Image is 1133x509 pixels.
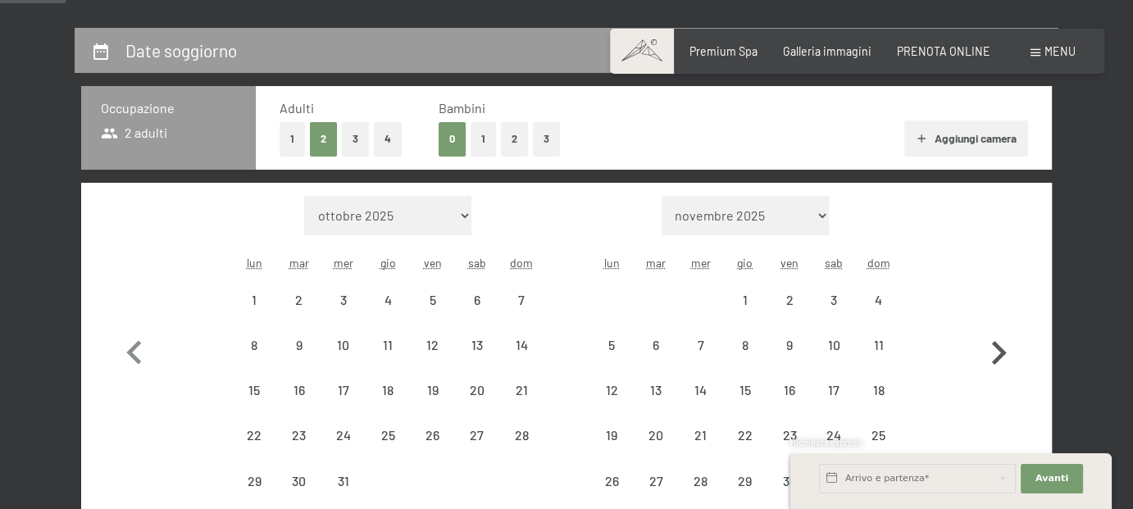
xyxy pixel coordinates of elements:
div: arrivo/check-in non effettuabile [678,323,722,367]
div: Tue Jan 06 2026 [634,323,678,367]
div: 24 [813,429,854,470]
div: Fri Dec 19 2025 [410,368,454,412]
div: arrivo/check-in non effettuabile [410,323,454,367]
div: Mon Jan 12 2026 [589,368,634,412]
div: Fri Jan 02 2026 [767,277,812,321]
div: Sun Dec 14 2025 [499,323,544,367]
div: arrivo/check-in non effettuabile [366,277,410,321]
div: Wed Dec 24 2025 [321,413,366,457]
div: arrivo/check-in non effettuabile [276,413,321,457]
div: 9 [278,339,319,379]
div: 2 [278,293,319,334]
div: arrivo/check-in non effettuabile [723,368,767,412]
div: arrivo/check-in non effettuabile [232,413,276,457]
div: arrivo/check-in non effettuabile [366,413,410,457]
div: 8 [725,339,766,379]
div: arrivo/check-in non effettuabile [723,459,767,503]
div: Fri Dec 12 2025 [410,323,454,367]
div: 2 [769,293,810,334]
div: arrivo/check-in non effettuabile [455,277,499,321]
div: 16 [769,384,810,425]
div: Sat Jan 24 2026 [812,413,856,457]
div: Mon Jan 26 2026 [589,459,634,503]
div: Sat Dec 27 2025 [455,413,499,457]
div: Mon Dec 22 2025 [232,413,276,457]
div: 20 [457,384,498,425]
div: Mon Jan 05 2026 [589,323,634,367]
div: arrivo/check-in non effettuabile [366,323,410,367]
div: arrivo/check-in non effettuabile [276,368,321,412]
div: 8 [234,339,275,379]
div: arrivo/check-in non effettuabile [276,277,321,321]
div: arrivo/check-in non effettuabile [857,323,901,367]
div: arrivo/check-in non effettuabile [812,323,856,367]
button: 0 [439,122,466,156]
div: 25 [858,429,899,470]
div: arrivo/check-in non effettuabile [410,413,454,457]
div: Tue Dec 16 2025 [276,368,321,412]
button: 2 [501,122,528,156]
div: Fri Jan 30 2026 [767,459,812,503]
div: Sun Dec 28 2025 [499,413,544,457]
div: 12 [591,384,632,425]
abbr: domenica [867,256,890,270]
div: arrivo/check-in non effettuabile [499,323,544,367]
div: 22 [234,429,275,470]
button: Aggiungi camera [904,120,1028,157]
div: Wed Dec 03 2025 [321,277,366,321]
div: Wed Jan 28 2026 [678,459,722,503]
div: Sat Dec 06 2025 [455,277,499,321]
div: arrivo/check-in non effettuabile [767,459,812,503]
a: Premium Spa [689,44,758,58]
div: Sat Jan 17 2026 [812,368,856,412]
div: 7 [501,293,542,334]
span: Adulti [280,100,314,116]
button: Avanti [1021,464,1083,493]
div: Wed Jan 07 2026 [678,323,722,367]
div: arrivo/check-in non effettuabile [455,368,499,412]
div: Sun Jan 04 2026 [857,277,901,321]
abbr: mercoledì [334,256,353,270]
abbr: martedì [289,256,309,270]
div: 25 [367,429,408,470]
div: arrivo/check-in non effettuabile [321,413,366,457]
div: arrivo/check-in non effettuabile [857,368,901,412]
div: arrivo/check-in non effettuabile [321,368,366,412]
div: arrivo/check-in non effettuabile [634,368,678,412]
div: arrivo/check-in non effettuabile [678,459,722,503]
div: 23 [278,429,319,470]
div: 6 [457,293,498,334]
div: Fri Jan 16 2026 [767,368,812,412]
div: 22 [725,429,766,470]
div: Wed Jan 21 2026 [678,413,722,457]
abbr: domenica [510,256,533,270]
div: Sun Jan 25 2026 [857,413,901,457]
div: Wed Dec 17 2025 [321,368,366,412]
div: Tue Jan 20 2026 [634,413,678,457]
abbr: venerdì [423,256,441,270]
div: 16 [278,384,319,425]
div: arrivo/check-in non effettuabile [634,459,678,503]
abbr: lunedì [247,256,262,270]
div: Tue Dec 09 2025 [276,323,321,367]
abbr: mercoledì [691,256,711,270]
div: arrivo/check-in non effettuabile [723,277,767,321]
div: arrivo/check-in non effettuabile [276,459,321,503]
span: 2 adulti [101,124,167,142]
div: arrivo/check-in non effettuabile [410,368,454,412]
div: Fri Dec 05 2025 [410,277,454,321]
div: arrivo/check-in non effettuabile [857,277,901,321]
div: 5 [591,339,632,379]
div: Mon Dec 29 2025 [232,459,276,503]
div: Mon Jan 19 2026 [589,413,634,457]
div: 11 [858,339,899,379]
div: Sun Dec 07 2025 [499,277,544,321]
div: 11 [367,339,408,379]
div: arrivo/check-in non effettuabile [812,277,856,321]
div: Fri Dec 26 2025 [410,413,454,457]
button: 1 [471,122,496,156]
div: arrivo/check-in non effettuabile [232,277,276,321]
div: arrivo/check-in non effettuabile [455,323,499,367]
div: Thu Jan 08 2026 [723,323,767,367]
button: Mese successivo [975,196,1022,504]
